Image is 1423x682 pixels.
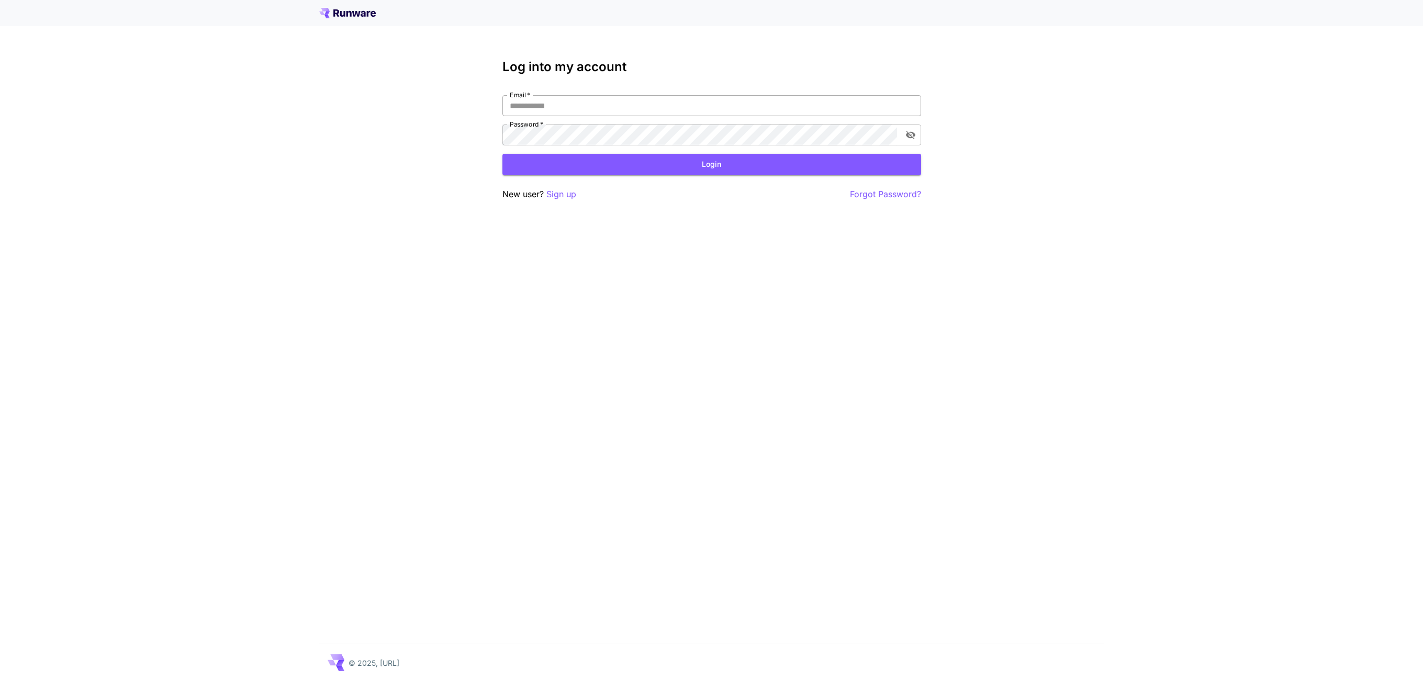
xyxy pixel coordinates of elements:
[510,90,530,99] label: Email
[502,154,921,175] button: Login
[901,126,920,144] button: toggle password visibility
[546,188,576,201] button: Sign up
[850,188,921,201] button: Forgot Password?
[502,188,576,201] p: New user?
[502,60,921,74] h3: Log into my account
[510,120,543,129] label: Password
[349,657,399,668] p: © 2025, [URL]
